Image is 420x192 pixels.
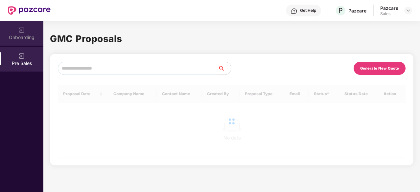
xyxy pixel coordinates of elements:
img: svg+xml;base64,PHN2ZyBpZD0iRHJvcGRvd24tMzJ4MzIiIHhtbG5zPSJodHRwOi8vd3d3LnczLm9yZy8yMDAwL3N2ZyIgd2... [406,8,411,13]
img: svg+xml;base64,PHN2ZyBpZD0iSGVscC0zMngzMiIgeG1sbnM9Imh0dHA6Ly93d3cudzMub3JnLzIwMDAvc3ZnIiB3aWR0aD... [291,8,297,14]
div: Sales [380,11,398,16]
button: search [218,62,231,75]
div: Pazcare [348,8,366,14]
div: Get Help [300,8,316,13]
img: svg+xml;base64,PHN2ZyB3aWR0aD0iMjAiIGhlaWdodD0iMjAiIHZpZXdCb3g9IjAgMCAyMCAyMCIgZmlsbD0ibm9uZSIgeG... [18,53,25,59]
span: P [338,7,343,14]
div: Pazcare [380,5,398,11]
img: svg+xml;base64,PHN2ZyB3aWR0aD0iMjAiIGhlaWdodD0iMjAiIHZpZXdCb3g9IjAgMCAyMCAyMCIgZmlsbD0ibm9uZSIgeG... [18,27,25,33]
h1: GMC Proposals [50,32,413,46]
div: Generate New Quote [360,66,399,71]
img: New Pazcare Logo [8,6,51,15]
span: search [218,66,231,71]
